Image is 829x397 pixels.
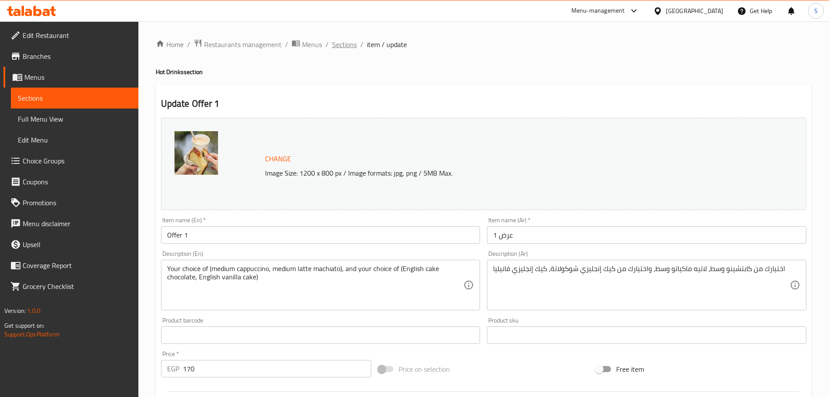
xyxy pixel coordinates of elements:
button: Change [262,150,295,168]
span: Free item [616,364,644,374]
li: / [360,39,363,50]
a: Edit Menu [11,129,138,150]
a: Home [156,39,184,50]
span: Upsell [23,239,131,250]
textarea: اختيارك من كابتشينو وسط، لاتيه ماكياتو وسط، واختيارك من كيك إنجليزي شوكولاتة، كيك إنجليزي فانيليا [493,265,790,306]
input: Please enter product sku [487,326,806,344]
a: Sections [332,39,357,50]
input: Enter name Ar [487,226,806,244]
span: Menus [302,39,322,50]
span: Choice Groups [23,156,131,166]
nav: breadcrumb [156,39,812,50]
div: Menu-management [571,6,625,16]
span: Get support on: [4,320,44,331]
img: cakeimage_1638911014471241028.jpg [175,131,218,175]
input: Please enter product barcode [161,326,480,344]
a: Menus [292,39,322,50]
a: Branches [3,46,138,67]
span: Menu disclaimer [23,218,131,229]
textarea: Your choice of (medium cappuccino, medium latte machiato), and your choice of (English cake choco... [167,265,464,306]
p: EGP [167,363,179,374]
span: Sections [18,93,131,103]
a: Edit Restaurant [3,25,138,46]
li: / [187,39,190,50]
a: Grocery Checklist [3,276,138,297]
span: Grocery Checklist [23,281,131,292]
li: / [285,39,288,50]
p: Image Size: 1200 x 800 px / Image formats: jpg, png / 5MB Max. [262,168,725,178]
span: Restaurants management [204,39,282,50]
a: Menus [3,67,138,88]
span: Version: [4,305,26,316]
span: Price on selection [399,364,450,374]
input: Enter name En [161,226,480,244]
a: Coupons [3,171,138,192]
a: Upsell [3,234,138,255]
h2: Update Offer 1 [161,97,806,110]
input: Please enter price [183,360,372,377]
span: Edit Restaurant [23,30,131,41]
h4: Hot Drinks section [156,68,812,76]
span: Full Menu View [18,114,131,124]
span: Coverage Report [23,260,131,271]
span: S [814,6,818,16]
span: 1.0.0 [27,305,40,316]
span: Change [265,153,291,165]
a: Support.OpsPlatform [4,329,60,340]
div: [GEOGRAPHIC_DATA] [666,6,723,16]
a: Full Menu View [11,109,138,129]
a: Promotions [3,192,138,213]
a: Restaurants management [194,39,282,50]
span: Coupons [23,176,131,187]
span: Menus [24,72,131,82]
span: Branches [23,51,131,61]
a: Choice Groups [3,150,138,171]
li: / [326,39,329,50]
span: Promotions [23,197,131,208]
a: Menu disclaimer [3,213,138,234]
a: Sections [11,88,138,109]
span: Edit Menu [18,135,131,145]
a: Coverage Report [3,255,138,276]
span: item / update [367,39,407,50]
